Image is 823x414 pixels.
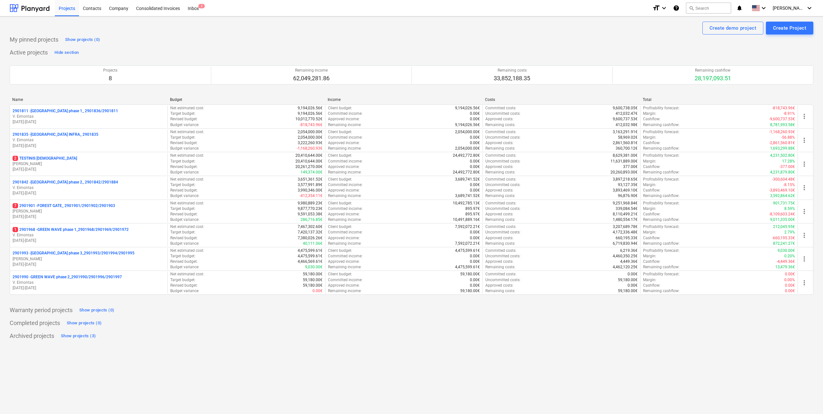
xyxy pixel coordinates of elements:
p: Client budget : [328,153,352,158]
p: Uncommitted costs : [485,253,521,259]
p: Target budget : [170,253,195,259]
p: 40,111.06€ [303,241,322,246]
span: [PERSON_NAME] [773,5,805,11]
button: Search [686,3,731,14]
p: -412,354.11€ [300,193,322,199]
p: Committed income : [328,277,362,283]
p: Profitability forecast : [643,224,679,230]
p: Approved income : [328,140,360,146]
p: -2,861,560.81€ [769,140,795,146]
p: 4,475,599.61€ [298,248,322,253]
p: Budget variance : [170,170,199,175]
button: Create demo project [702,22,763,34]
p: Committed income : [328,135,362,140]
p: 2901901 - FOREST GATE_ 2901901/2901902/2901903 [13,203,115,209]
p: Client budget : [328,129,352,135]
p: 0.00€ [470,135,480,140]
span: 2 [13,156,18,161]
p: Approved income : [328,116,360,122]
p: -9,600,737.53€ [769,116,795,122]
div: Total [643,97,795,102]
p: 3,897,218.65€ [613,177,638,182]
p: Uncommitted costs : [485,182,521,188]
p: [DATE] - [DATE] [13,191,165,196]
p: Net estimated cost : [170,201,204,206]
p: Revised budget : [170,212,198,217]
p: Approved costs : [485,259,513,264]
p: Cashflow : [643,116,660,122]
p: Approved costs : [485,164,513,170]
p: Remaining costs : [485,264,515,270]
p: 3,222,260.93€ [298,140,322,146]
p: 9,877,770.23€ [298,206,322,212]
p: 8,629,381.00€ [613,153,638,158]
p: Committed costs : [485,105,516,111]
p: 58,969.02€ [618,135,638,140]
p: Committed costs : [485,224,516,230]
p: 0.00€ [470,188,480,193]
p: 9,194,026.56€ [455,105,480,111]
p: Margin : [643,253,656,259]
p: Remaining costs : [485,193,515,199]
p: 0.00€ [470,140,480,146]
div: 72901901 -FOREST GATE_ 2901901/2901902/2901903[PERSON_NAME][DATE]-[DATE] [13,203,165,220]
p: [DATE] - [DATE] [13,285,165,291]
p: 9,600,738.05€ [613,105,638,111]
p: Committed income : [328,206,362,212]
p: Cashflow : [643,212,660,217]
p: Remaining costs [494,68,530,73]
p: 9,600,737.53€ [613,116,638,122]
p: Target budget : [170,135,195,140]
p: Remaining costs : [485,170,515,175]
p: Remaining income : [328,146,362,151]
p: 377.00€ [623,164,638,170]
p: 0.00€ [470,164,480,170]
p: Remaining income : [328,193,362,199]
div: 2901990 -GREEN WAVE phase 2_2901990/2901996/2901997V. Eimontas[DATE]-[DATE] [13,274,165,291]
p: Target budget : [170,111,195,116]
p: -818,743.96€ [772,105,795,111]
p: Committed costs : [485,177,516,182]
p: 28,197,093.51 [695,74,731,82]
p: 9,194,026.56€ [298,111,322,116]
p: Committed costs : [485,248,516,253]
p: [DATE] - [DATE] [13,119,165,125]
p: Client budget : [328,177,352,182]
p: Committed income : [328,253,362,259]
p: Target budget : [170,277,195,283]
div: 2901835 -[GEOGRAPHIC_DATA] INFRA_ 2901835V. Eimontas[DATE]-[DATE] [13,132,165,148]
p: 11,631,889.00€ [610,159,638,164]
p: 9,251,968.84€ [613,201,638,206]
p: 0.00€ [470,116,480,122]
p: Cashflow : [643,259,660,264]
p: Remaining income : [328,241,362,246]
p: [PERSON_NAME] [13,161,165,167]
span: 1 [13,227,18,232]
p: 8,110,499.21€ [613,212,638,217]
p: [DATE] - [DATE] [13,262,165,267]
i: Knowledge base [673,4,679,12]
p: Profitability forecast : [643,177,679,182]
button: Show projects (3) [59,331,97,341]
p: 9,194,026.56€ [455,122,480,128]
p: Committed costs : [485,201,516,206]
p: 2901842 - [GEOGRAPHIC_DATA] phase 2_ 2901842/2901884 [13,180,118,185]
p: Approved costs : [485,212,513,217]
p: Cashflow : [643,140,660,146]
p: 3,893,469.10€ [613,188,638,193]
p: Remaining cashflow : [643,122,679,128]
p: 0.00€ [470,235,480,241]
span: more_vert [800,136,808,144]
p: 59,180.00€ [303,271,322,277]
p: 412,032.98€ [616,122,638,128]
p: Budget variance : [170,193,199,199]
p: Margin : [643,206,656,212]
div: Hide section [55,49,79,56]
button: Show projects (0) [65,318,103,328]
p: 93,127.35€ [618,182,638,188]
p: Budget variance : [170,122,199,128]
p: Remaining income : [328,264,362,270]
p: Revised budget : [170,259,198,264]
p: Approved income : [328,188,360,193]
p: 2,861,560.81€ [613,140,638,146]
